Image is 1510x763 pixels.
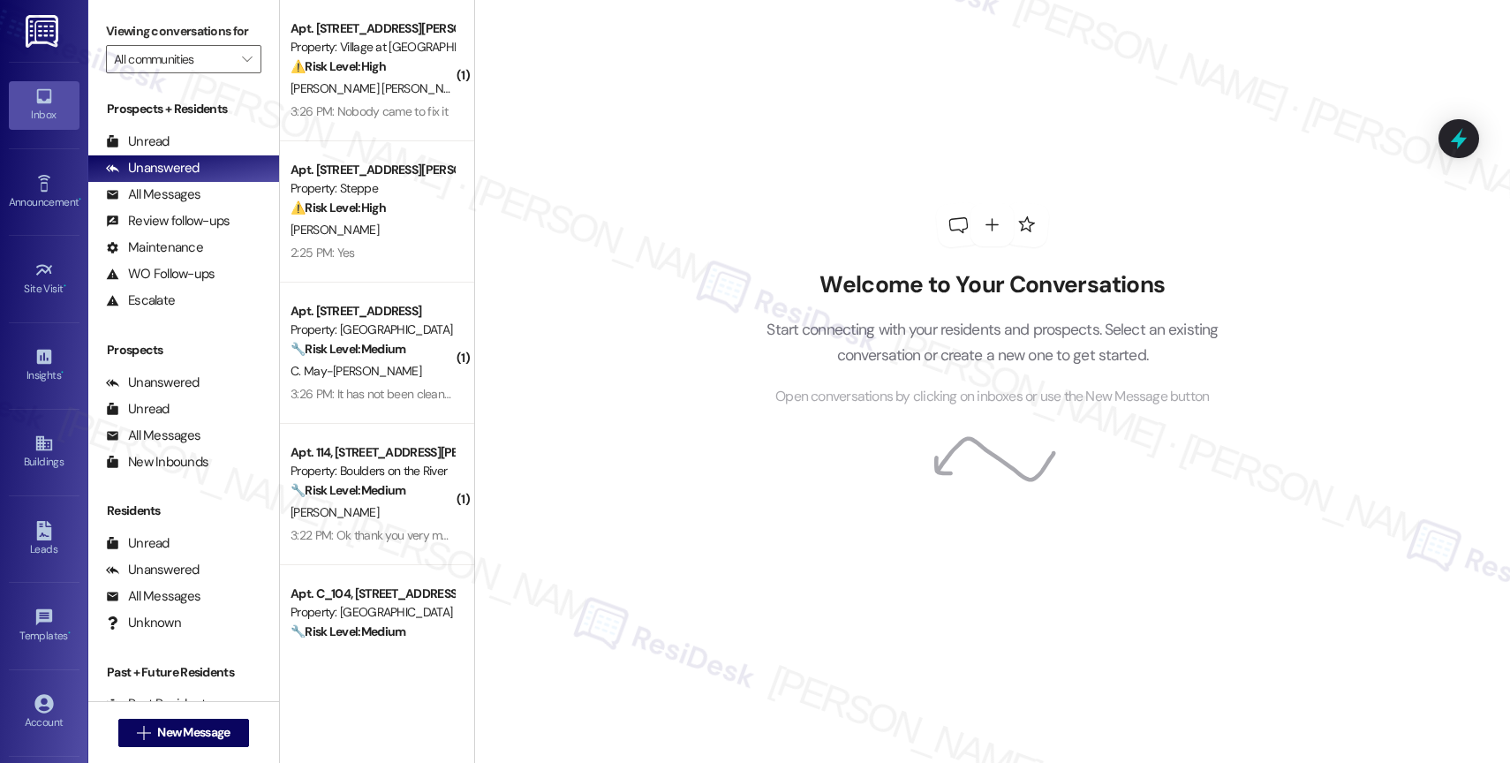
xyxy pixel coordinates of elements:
div: Apt. C_104, [STREET_ADDRESS][PERSON_NAME] [291,585,454,603]
button: New Message [118,719,249,747]
a: Inbox [9,81,79,129]
div: Unread [106,534,170,553]
div: 3:26 PM: It has not been cleaned. [291,386,460,402]
div: Apt. 114, [STREET_ADDRESS][PERSON_NAME] [291,443,454,462]
div: Past + Future Residents [88,663,279,682]
span: [PERSON_NAME] [291,222,379,238]
div: Property: Village at [GEOGRAPHIC_DATA] [291,38,454,57]
div: Prospects + Residents [88,100,279,118]
label: Viewing conversations for [106,18,261,45]
div: WO Follow-ups [106,265,215,283]
div: All Messages [106,185,200,204]
a: Buildings [9,428,79,476]
span: Open conversations by clicking on inboxes or use the New Message button [775,386,1209,408]
span: [PERSON_NAME] [PERSON_NAME] [291,80,475,96]
div: Prospects [88,341,279,359]
i:  [137,726,150,740]
div: 3:26 PM: Nobody came to fix it [291,103,448,119]
span: • [79,193,81,206]
div: All Messages [106,587,200,606]
div: Property: [GEOGRAPHIC_DATA] [291,603,454,622]
div: Residents [88,502,279,520]
div: Property: Steppe [291,179,454,198]
i:  [242,52,252,66]
span: C. May-[PERSON_NAME] [291,363,421,379]
span: [PERSON_NAME] [291,504,379,520]
span: • [68,627,71,639]
strong: ⚠️ Risk Level: High [291,200,386,215]
div: Unread [106,400,170,419]
strong: 🔧 Risk Level: Medium [291,623,405,639]
div: 3:22 PM: Ok thank you very much [PERSON_NAME] [291,527,553,543]
img: ResiDesk Logo [26,15,62,48]
p: Start connecting with your residents and prospects. Select an existing conversation or create a n... [740,317,1245,367]
div: Unanswered [106,159,200,178]
div: Apt. [STREET_ADDRESS][PERSON_NAME] [291,19,454,38]
div: Maintenance [106,238,203,257]
strong: 🔧 Risk Level: Medium [291,341,405,357]
span: • [64,280,66,292]
div: Property: [GEOGRAPHIC_DATA] [291,321,454,339]
span: New Message [157,723,230,742]
div: Unread [106,132,170,151]
div: Review follow-ups [106,212,230,230]
input: All communities [114,45,233,73]
strong: ⚠️ Risk Level: High [291,58,386,74]
a: Insights • [9,342,79,389]
div: Property: Boulders on the River [291,462,454,480]
div: Apt. [STREET_ADDRESS] [291,302,454,321]
div: All Messages [106,427,200,445]
a: Templates • [9,602,79,650]
div: Past Residents [106,695,213,714]
div: Escalate [106,291,175,310]
h2: Welcome to Your Conversations [740,271,1245,299]
div: Unanswered [106,561,200,579]
div: New Inbounds [106,453,208,472]
span: • [61,366,64,379]
a: Leads [9,516,79,563]
a: Site Visit • [9,255,79,303]
div: Unknown [106,614,181,632]
strong: 🔧 Risk Level: Medium [291,482,405,498]
a: Account [9,689,79,737]
div: Apt. [STREET_ADDRESS][PERSON_NAME] [291,161,454,179]
div: 2:25 PM: Yes [291,245,355,261]
div: Unanswered [106,374,200,392]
